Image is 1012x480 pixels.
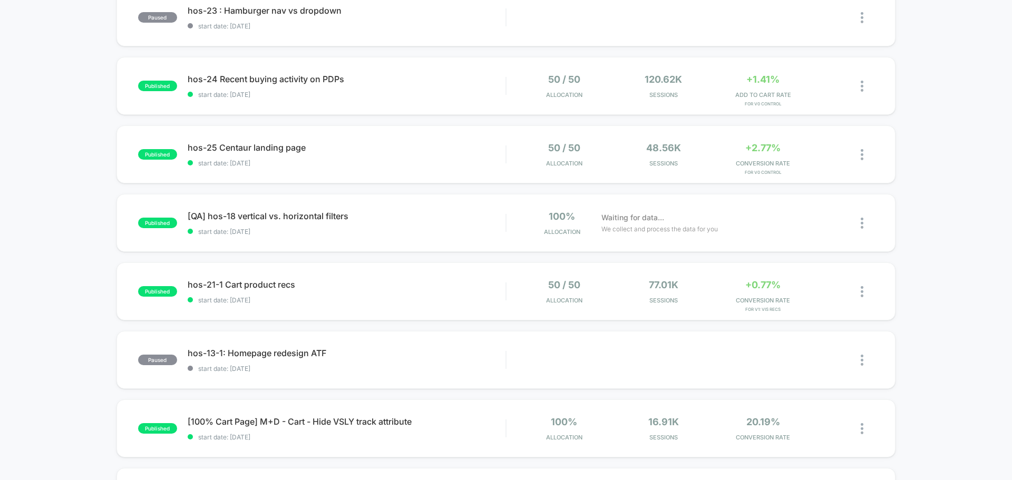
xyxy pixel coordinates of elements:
[861,12,863,23] img: close
[548,142,580,153] span: 50 / 50
[861,81,863,92] img: close
[617,91,711,99] span: Sessions
[617,434,711,441] span: Sessions
[138,218,177,228] span: published
[645,74,682,85] span: 120.62k
[716,91,810,99] span: ADD TO CART RATE
[188,22,505,30] span: start date: [DATE]
[188,433,505,441] span: start date: [DATE]
[188,74,505,84] span: hos-24 Recent buying activity on PDPs
[601,224,718,234] span: We collect and process the data for you
[649,279,678,290] span: 77.01k
[138,149,177,160] span: published
[188,91,505,99] span: start date: [DATE]
[188,279,505,290] span: hos-21-1 Cart product recs
[716,160,810,167] span: CONVERSION RATE
[716,297,810,304] span: CONVERSION RATE
[861,286,863,297] img: close
[646,142,681,153] span: 48.56k
[546,91,582,99] span: Allocation
[546,297,582,304] span: Allocation
[188,348,505,358] span: hos-13-1: Homepage redesign ATF
[617,297,711,304] span: Sessions
[546,434,582,441] span: Allocation
[601,212,664,223] span: Waiting for data...
[546,160,582,167] span: Allocation
[188,296,505,304] span: start date: [DATE]
[861,149,863,160] img: close
[188,5,505,16] span: hos-23 : Hamburger nav vs dropdown
[746,416,780,427] span: 20.19%
[138,286,177,297] span: published
[716,307,810,312] span: for v1: vis recs
[548,279,580,290] span: 50 / 50
[548,74,580,85] span: 50 / 50
[138,423,177,434] span: published
[746,74,780,85] span: +1.41%
[617,160,711,167] span: Sessions
[138,12,177,23] span: paused
[188,416,505,427] span: [100% Cart Page] M+D - Cart - Hide VSLY track attribute
[745,142,781,153] span: +2.77%
[188,365,505,373] span: start date: [DATE]
[745,279,781,290] span: +0.77%
[716,434,810,441] span: CONVERSION RATE
[188,211,505,221] span: [QA] hos-18 vertical vs. horizontal filters
[861,355,863,366] img: close
[648,416,679,427] span: 16.91k
[138,355,177,365] span: paused
[861,423,863,434] img: close
[716,101,810,106] span: for v0 control
[549,211,575,222] span: 100%
[188,228,505,236] span: start date: [DATE]
[544,228,580,236] span: Allocation
[188,159,505,167] span: start date: [DATE]
[188,142,505,153] span: hos-25 Centaur landing page
[861,218,863,229] img: close
[138,81,177,91] span: published
[716,170,810,175] span: for v0 control
[551,416,577,427] span: 100%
